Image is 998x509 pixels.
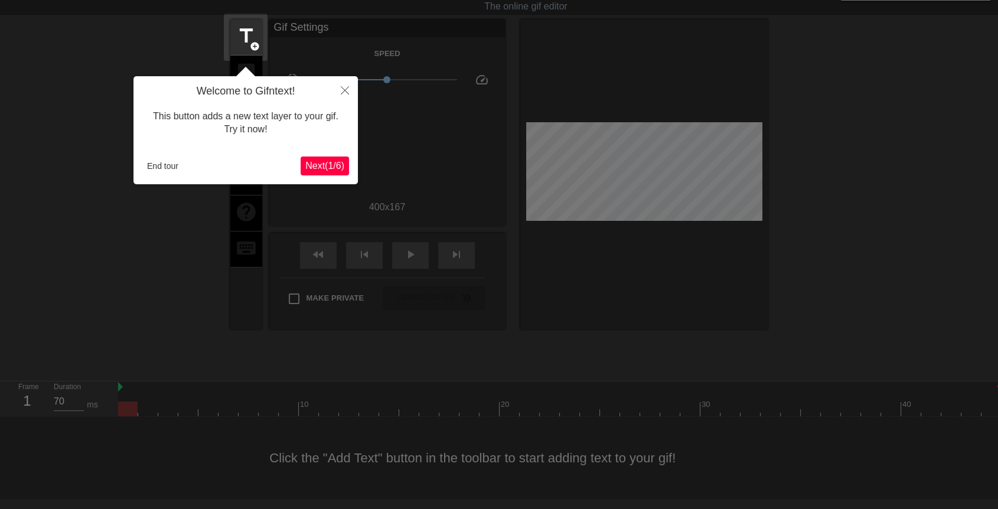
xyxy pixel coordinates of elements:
[332,76,358,103] button: Close
[142,98,349,148] div: This button adds a new text layer to your gif. Try it now!
[305,161,344,171] span: Next ( 1 / 6 )
[142,85,349,98] h4: Welcome to Gifntext!
[142,157,183,175] button: End tour
[301,156,349,175] button: Next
